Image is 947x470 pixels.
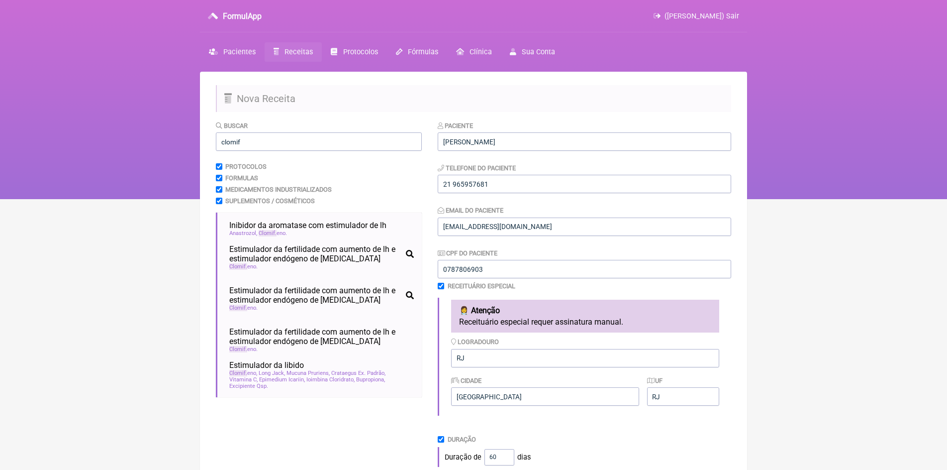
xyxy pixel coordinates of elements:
[284,48,313,56] span: Receitas
[265,42,322,62] a: Receitas
[306,376,355,383] span: Ioimbina Cloridrato
[459,306,711,315] h4: 👩‍⚕️ Atenção
[225,186,332,193] label: Medicamentos Industrializados
[259,370,285,376] span: Long Jack
[438,207,503,214] label: Email do Paciente
[322,42,386,62] a: Protocolos
[229,305,247,311] span: Clomif
[229,327,414,346] span: Estimulador da fertilidade com aumento de lh e estimulador endógeno de [MEDICAL_DATA]
[448,436,476,443] label: Duração
[459,317,711,327] p: Receituário especial requer assinatura manual.
[387,42,447,62] a: Fórmulas
[225,197,315,205] label: Suplementos / Cosméticos
[216,122,248,129] label: Buscar
[259,230,287,236] span: eno
[408,48,438,56] span: Fórmulas
[229,263,258,270] span: eno
[229,376,258,383] span: Vitamina C
[223,48,256,56] span: Pacientes
[438,249,497,257] label: CPF do Paciente
[438,122,473,129] label: Paciente
[647,377,663,384] label: UF
[229,383,268,389] span: Excipiente Qsp
[225,163,267,170] label: Protocolos
[229,263,247,270] span: Clomif
[229,305,258,311] span: eno
[470,48,492,56] span: Clínica
[451,377,481,384] label: Cidade
[229,286,402,305] span: Estimulador da fertilidade com aumento de lh e estimulador endógeno de [MEDICAL_DATA]
[331,370,385,376] span: Crataegus Ex. Padrão
[451,338,499,346] label: Logradouro
[448,282,515,290] label: Receituário Especial
[229,346,258,352] span: eno
[501,42,564,62] a: Sua Conta
[654,12,739,20] a: ([PERSON_NAME]) Sair
[438,164,516,172] label: Telefone do Paciente
[229,360,304,370] span: Estimulador da libido
[216,132,422,151] input: exemplo: emagrecimento, ansiedade
[286,370,330,376] span: Mucuna Pruriens
[216,85,731,112] h2: Nova Receita
[229,346,247,352] span: Clomif
[522,48,555,56] span: Sua Conta
[223,11,262,21] h3: FormulApp
[343,48,378,56] span: Protocolos
[517,453,531,462] span: dias
[229,370,247,376] span: Clomif
[664,12,739,20] span: ([PERSON_NAME]) Sair
[229,221,386,230] span: Inibidor da aromatase com estimulador de lh
[225,174,258,182] label: Formulas
[229,230,257,236] span: Anastrozol
[259,230,277,236] span: Clomif
[229,244,402,263] span: Estimulador da fertilidade com aumento de lh e estimulador endógeno de [MEDICAL_DATA]
[200,42,265,62] a: Pacientes
[445,453,481,462] span: Duração de
[229,370,257,376] span: eno
[447,42,501,62] a: Clínica
[356,376,385,383] span: Bupropiona
[259,376,305,383] span: Epimedium Icariin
